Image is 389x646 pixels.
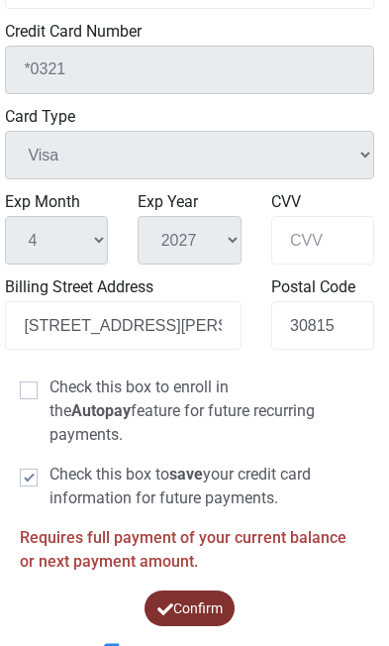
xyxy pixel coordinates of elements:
[271,190,374,214] label: CVV
[20,463,359,510] label: Check this box to your credit card information for future payments.
[271,275,374,299] label: Postal Code
[20,526,359,574] p: Requires full payment of your current balance or next payment amount.
[5,190,108,214] label: Exp Month
[5,105,374,129] label: Card Type
[71,401,131,420] strong: Autopay
[5,275,242,299] label: Billing Street Address
[5,46,374,94] input: Card number
[138,190,241,214] label: Exp Year
[5,20,374,44] label: Credit Card Number
[169,465,203,484] strong: save
[144,590,237,626] button: Confirm
[271,216,374,265] input: CVV
[20,376,359,447] label: Check this box to enroll in the feature for future recurring payments.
